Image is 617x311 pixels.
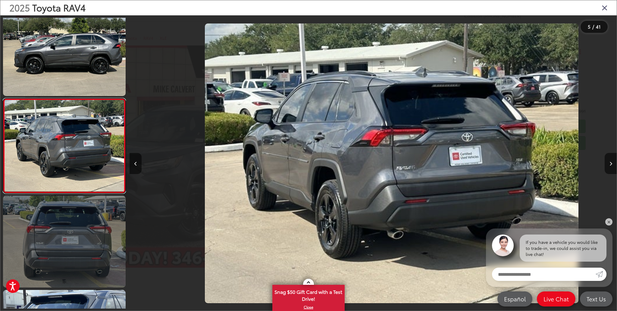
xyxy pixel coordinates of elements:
[588,23,590,30] span: 5
[584,295,609,303] span: Text Us
[537,291,575,306] a: Live Chat
[520,235,606,262] div: If you have a vehicle you would like to trade-in, we could assist you via live chat!
[580,291,612,306] a: Text Us
[205,23,578,303] img: 2025 Toyota RAV4 XLE
[130,153,142,174] button: Previous image
[602,4,608,11] i: Close gallery
[596,23,601,30] span: 41
[32,1,86,14] span: Toyota RAV4
[592,25,595,29] span: /
[273,285,344,304] span: Snag $50 Gift Card with a Test Drive!
[605,153,617,174] button: Next image
[596,268,606,281] a: Submit
[492,268,596,281] input: Enter your message
[2,3,127,97] img: 2025 Toyota RAV4 XLE
[501,295,529,303] span: Español
[497,291,532,306] a: Español
[492,235,514,256] img: Agent profile photo
[9,1,30,14] span: 2025
[540,295,572,303] span: Live Chat
[3,100,125,191] img: 2025 Toyota RAV4 XLE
